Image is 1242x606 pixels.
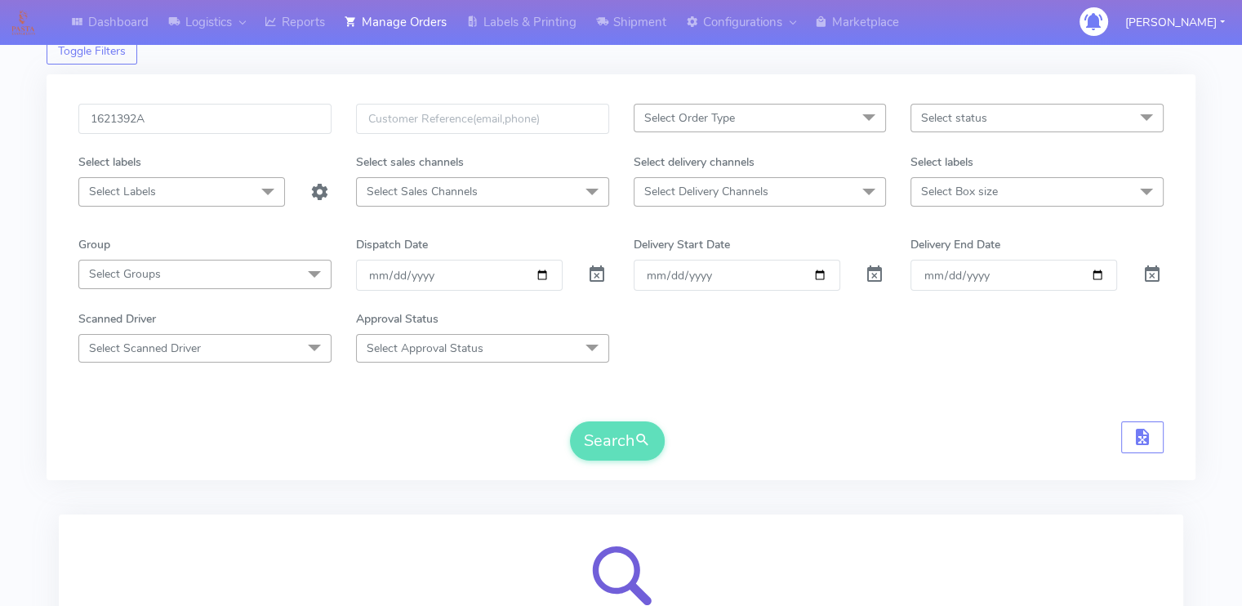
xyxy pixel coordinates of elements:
[910,154,973,171] label: Select labels
[78,236,110,253] label: Group
[47,38,137,65] button: Toggle Filters
[356,310,438,328] label: Approval Status
[78,104,332,134] input: Order Id
[921,184,998,199] span: Select Box size
[356,236,428,253] label: Dispatch Date
[644,110,735,126] span: Select Order Type
[356,104,609,134] input: Customer Reference(email,phone)
[634,236,730,253] label: Delivery Start Date
[910,236,1000,253] label: Delivery End Date
[634,154,755,171] label: Select delivery channels
[78,154,141,171] label: Select labels
[356,154,464,171] label: Select sales channels
[78,310,156,328] label: Scanned Driver
[367,184,478,199] span: Select Sales Channels
[644,184,768,199] span: Select Delivery Channels
[1113,6,1237,39] button: [PERSON_NAME]
[89,341,201,356] span: Select Scanned Driver
[89,184,156,199] span: Select Labels
[89,266,161,282] span: Select Groups
[921,110,987,126] span: Select status
[570,421,665,461] button: Search
[367,341,483,356] span: Select Approval Status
